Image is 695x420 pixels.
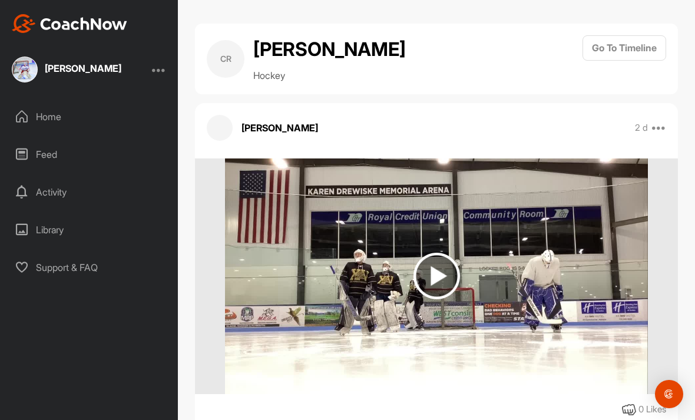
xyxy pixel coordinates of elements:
img: square_288489b595e98d9c637cb8e4d660d73b.jpg [12,57,38,82]
button: Go To Timeline [583,35,666,61]
div: CR [207,40,244,78]
div: Feed [6,140,173,169]
p: 2 d [635,122,648,134]
div: Activity [6,177,173,207]
img: play [413,253,460,299]
div: [PERSON_NAME] [45,64,121,73]
div: Home [6,102,173,131]
div: Open Intercom Messenger [655,380,683,408]
img: CoachNow [12,14,127,33]
h2: [PERSON_NAME] [253,35,406,64]
p: [PERSON_NAME] [241,121,318,135]
p: Hockey [253,68,406,82]
a: Go To Timeline [583,35,666,82]
div: 0 Likes [638,403,666,416]
img: media [225,158,647,394]
div: Library [6,215,173,244]
div: Support & FAQ [6,253,173,282]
